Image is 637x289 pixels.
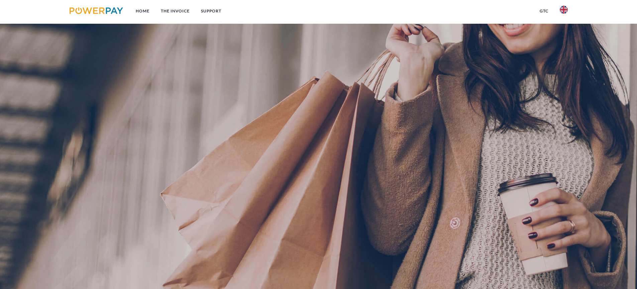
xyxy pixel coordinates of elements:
[560,6,568,14] img: en
[130,5,155,17] a: Home
[534,5,554,17] a: GTC
[195,5,227,17] a: Support
[155,5,195,17] a: THE INVOICE
[70,7,123,14] img: logo-powerpay.svg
